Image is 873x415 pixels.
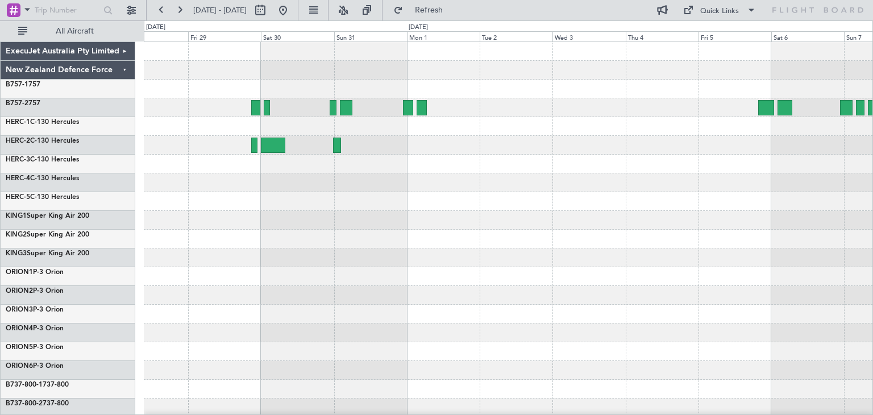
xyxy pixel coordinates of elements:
[6,119,79,126] a: HERC-1C-130 Hercules
[771,31,844,42] div: Sat 6
[6,288,64,294] a: ORION2P-3 Orion
[6,231,27,238] span: KING2
[407,31,480,42] div: Mon 1
[6,213,27,219] span: KING1
[334,31,407,42] div: Sun 31
[6,100,40,107] a: B757-2757
[700,6,739,17] div: Quick Links
[188,31,261,42] div: Fri 29
[480,31,552,42] div: Tue 2
[6,250,27,257] span: KING3
[115,31,188,42] div: Thu 28
[677,1,762,19] button: Quick Links
[6,231,89,238] a: KING2Super King Air 200
[6,250,89,257] a: KING3Super King Air 200
[6,138,30,144] span: HERC-2
[6,325,64,332] a: ORION4P-3 Orion
[6,213,89,219] a: KING1Super King Air 200
[6,306,64,313] a: ORION3P-3 Orion
[35,2,100,19] input: Trip Number
[6,269,33,276] span: ORION1
[6,288,33,294] span: ORION2
[6,381,69,388] a: B737-800-1737-800
[405,6,453,14] span: Refresh
[6,81,28,88] span: B757-1
[6,381,43,388] span: B737-800-1
[6,119,30,126] span: HERC-1
[6,156,30,163] span: HERC-3
[6,344,33,351] span: ORION5
[6,81,40,88] a: B757-1757
[388,1,456,19] button: Refresh
[13,22,123,40] button: All Aircraft
[6,100,28,107] span: B757-2
[6,344,64,351] a: ORION5P-3 Orion
[6,269,64,276] a: ORION1P-3 Orion
[261,31,334,42] div: Sat 30
[6,363,64,370] a: ORION6P-3 Orion
[699,31,771,42] div: Fri 5
[6,400,69,407] a: B737-800-2737-800
[6,400,43,407] span: B737-800-2
[6,156,79,163] a: HERC-3C-130 Hercules
[6,138,79,144] a: HERC-2C-130 Hercules
[6,175,79,182] a: HERC-4C-130 Hercules
[6,194,79,201] a: HERC-5C-130 Hercules
[6,175,30,182] span: HERC-4
[626,31,699,42] div: Thu 4
[6,363,33,370] span: ORION6
[6,194,30,201] span: HERC-5
[6,325,33,332] span: ORION4
[409,23,428,32] div: [DATE]
[146,23,165,32] div: [DATE]
[6,306,33,313] span: ORION3
[552,31,625,42] div: Wed 3
[193,5,247,15] span: [DATE] - [DATE]
[30,27,120,35] span: All Aircraft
